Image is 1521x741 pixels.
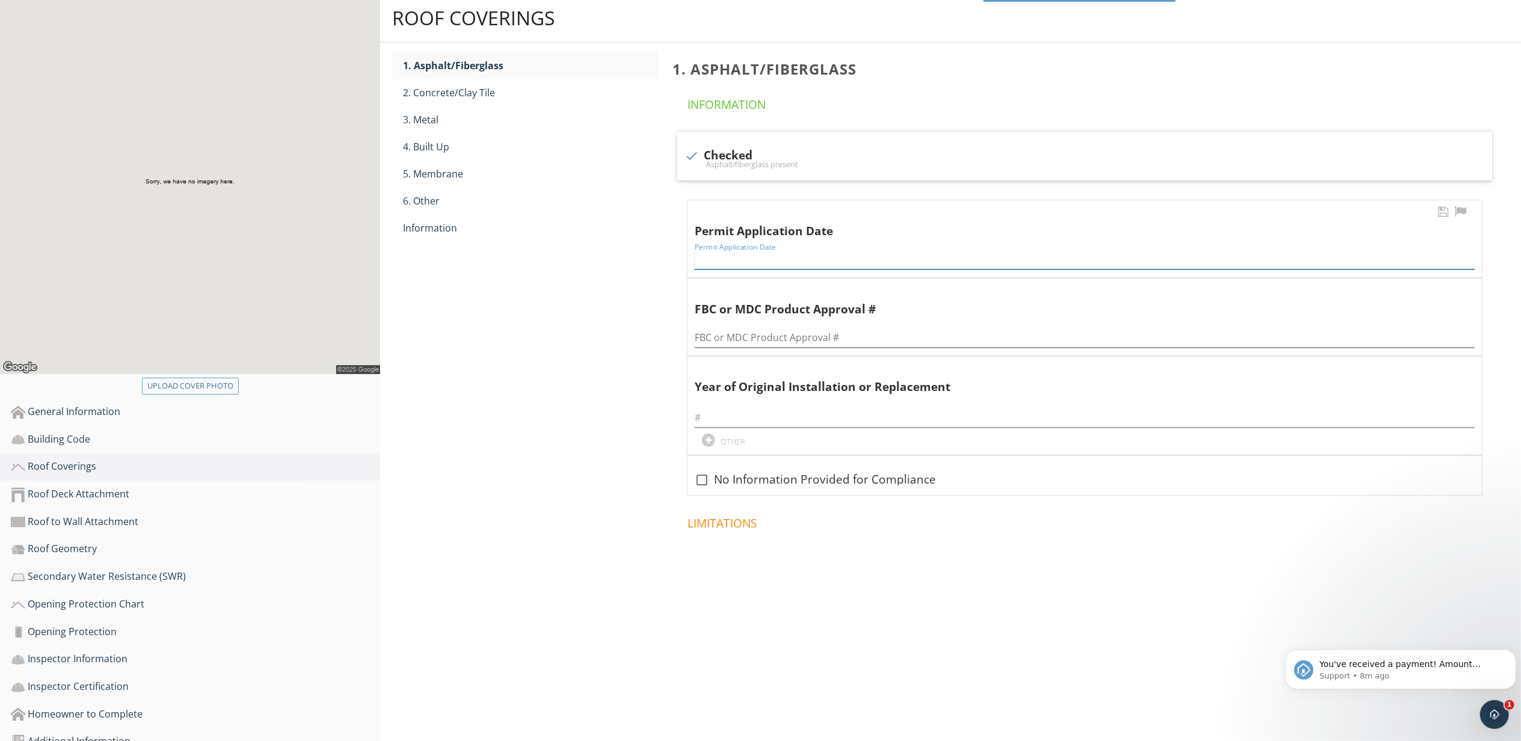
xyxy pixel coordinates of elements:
[11,404,380,420] div: General Information
[11,514,380,530] div: Roof to Wall Attachment
[11,569,380,585] div: Secondary Water Resistance (SWR)
[11,651,380,667] div: Inspector Information
[11,459,380,475] div: Roof Coverings
[695,328,1475,348] input: FBC or MDC Product Approval #
[11,707,380,722] div: Homeowner to Complete
[403,85,658,100] div: 2. Concrete/Clay Tile
[1480,700,1509,729] iframe: Intercom live chat
[403,58,658,73] div: 1. Asphalt/Fiberglass
[721,437,745,446] div: OTHER
[39,46,221,57] p: Message from Support, sent 8m ago
[695,361,1436,396] div: Year of Original Installation or Replacement
[403,221,658,235] div: Information
[1505,700,1514,710] span: 1
[11,541,380,557] div: Roof Geometry
[39,35,215,164] span: You've received a payment! Amount $742.00 Fee $0.00 Net $742.00 Transaction # pi_3SCnRUK7snlDGpRF...
[695,205,1436,240] div: Permit Application Date
[11,597,380,612] div: Opening Protection Chart
[403,167,658,181] div: 5. Membrane
[695,408,1475,428] input: #
[687,511,1487,531] h4: Limitations
[695,250,1475,269] input: Permit Application Date
[403,194,658,208] div: 6. Other
[403,112,658,127] div: 3. Metal
[684,159,1485,169] div: Asphalt/fiberglass present
[1280,624,1521,709] iframe: Intercom notifications message
[147,380,233,392] div: Upload cover photo
[695,283,1436,318] div: FBC or MDC Product Approval #
[687,92,1487,112] h4: Information
[11,624,380,640] div: Opening Protection
[403,140,658,154] div: 4. Built Up
[672,61,1502,77] h3: 1. Asphalt/Fiberglass
[11,432,380,447] div: Building Code
[11,679,380,695] div: Inspector Certification
[392,6,555,30] div: Roof Coverings
[142,378,239,395] button: Upload cover photo
[11,487,380,502] div: Roof Deck Attachment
